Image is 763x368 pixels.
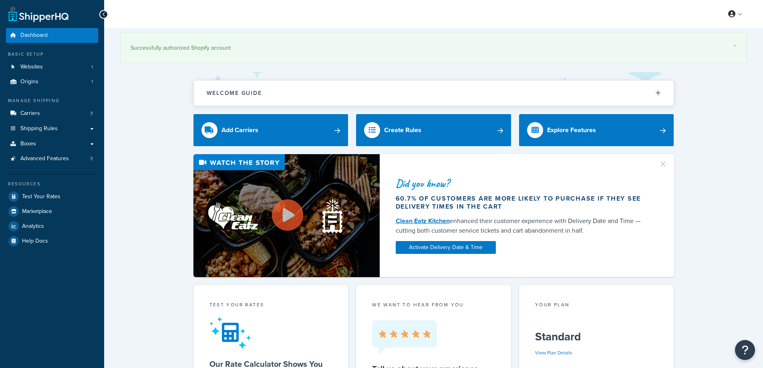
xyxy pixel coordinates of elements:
div: Explore Features [547,125,596,136]
a: Shipping Rules [6,121,98,136]
a: Analytics [6,219,98,233]
a: Test Your Rates [6,189,98,204]
img: Video thumbnail [193,154,380,277]
a: Origins1 [6,74,98,89]
a: Dashboard [6,28,98,43]
span: 3 [90,155,93,162]
li: Advanced Features [6,151,98,166]
span: Shipping Rules [20,125,58,132]
div: Basic Setup [6,51,98,58]
div: Did you know? [396,178,649,189]
a: Advanced Features3 [6,151,98,166]
h2: Welcome Guide [207,90,262,96]
span: Help Docs [22,238,48,245]
a: Create Rules [356,114,511,146]
div: enhanced their customer experience with Delivery Date and Time — cutting both customer service ti... [396,216,649,235]
span: Origins [20,78,38,85]
a: × [733,42,737,49]
a: Marketplace [6,204,98,219]
span: Advanced Features [20,155,69,162]
div: Create Rules [384,125,421,136]
a: Add Carriers [193,114,348,146]
div: 60.7% of customers are more likely to purchase if they see delivery times in the cart [396,195,649,211]
button: Open Resource Center [735,340,755,360]
div: Resources [6,181,98,187]
li: Origins [6,74,98,89]
p: we want to hear from you [372,301,495,308]
div: Successfully authorized Shopify account [131,42,737,54]
li: Websites [6,60,98,74]
div: Add Carriers [221,125,258,136]
span: Websites [20,64,43,70]
span: Dashboard [20,32,48,39]
span: Marketplace [22,208,52,215]
div: Manage Shipping [6,97,98,104]
span: 1 [91,78,93,85]
div: Your Plan [535,301,658,310]
a: Websites1 [6,60,98,74]
span: Boxes [20,141,36,147]
button: Welcome Guide [194,80,674,106]
span: Analytics [22,223,44,230]
span: 3 [90,110,93,117]
a: Carriers3 [6,106,98,121]
a: Help Docs [6,234,98,248]
a: Activate Delivery Date & Time [396,241,496,254]
a: Clean Eatz Kitchen [396,216,450,225]
span: Test Your Rates [22,193,60,200]
a: Explore Features [519,114,674,146]
span: Carriers [20,110,40,117]
li: Carriers [6,106,98,121]
div: Test your rates [209,301,332,310]
h5: Standard [535,330,658,343]
span: 1 [91,64,93,70]
a: View Plan Details [535,349,572,356]
a: Boxes [6,137,98,151]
